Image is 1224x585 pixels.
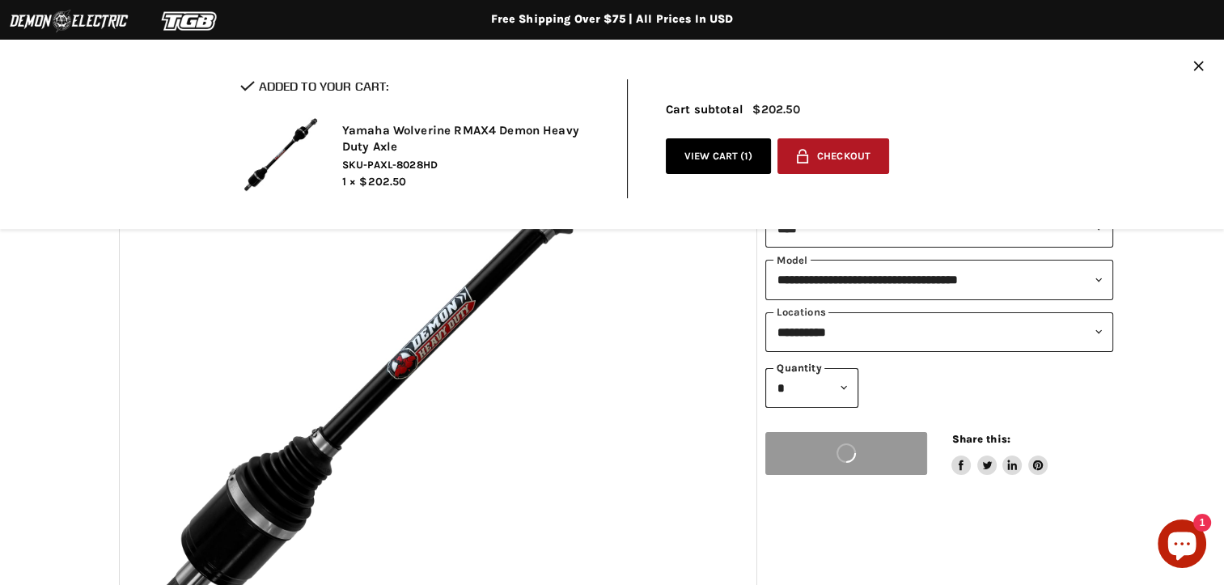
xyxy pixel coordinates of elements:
span: SKU-PAXL-8028HD [342,158,603,172]
span: Cart subtotal [666,102,743,117]
button: Close [1193,61,1204,74]
select: keys [765,312,1113,352]
img: TGB Logo 2 [129,6,251,36]
form: cart checkout [771,138,889,180]
inbox-online-store-chat: Shopify online store chat [1153,519,1211,572]
h2: Yamaha Wolverine RMAX4 Demon Heavy Duty Axle [342,123,603,155]
aside: Share this: [951,432,1048,475]
h2: Added to your cart: [240,79,603,93]
a: View cart (1) [666,138,772,175]
img: Demon Electric Logo 2 [8,6,129,36]
img: Yamaha Wolverine RMAX4 Demon Heavy Duty Axle [240,114,321,195]
span: 1 [744,150,748,162]
select: modal-name [765,260,1113,299]
span: $202.50 [752,103,800,117]
span: 1 × [342,175,356,189]
select: Quantity [765,368,858,408]
span: $202.50 [359,175,406,189]
span: Share this: [951,433,1010,445]
span: Checkout [817,150,870,163]
button: Checkout [777,138,889,175]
